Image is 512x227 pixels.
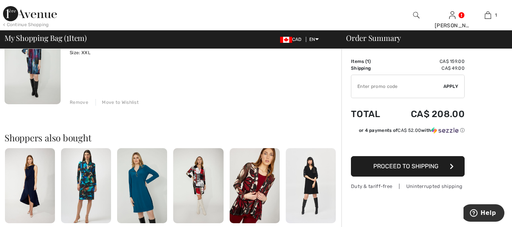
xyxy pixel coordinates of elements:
[117,148,167,223] img: Zippered Shift Dress Style 34038
[495,12,497,19] span: 1
[280,37,292,43] img: Canadian Dollar
[280,37,305,42] span: CAD
[66,32,69,42] span: 1
[70,99,88,106] div: Remove
[5,20,61,104] img: Mini Shift Dress with Pockets Style 34004
[70,42,193,56] div: Color: As sample Size: XXL
[351,156,465,177] button: Proceed to Shipping
[351,183,465,190] div: Duty & tariff-free | Uninterrupted shipping
[367,59,369,64] span: 1
[351,136,465,153] iframe: PayPal-paypal
[337,34,507,42] div: Order Summary
[449,11,456,19] a: Sign In
[5,148,55,223] img: Sleeveless Fit and Flare Dress Style 254009
[5,34,87,42] span: My Shopping Bag ( Item)
[435,22,470,30] div: [PERSON_NAME]
[351,101,391,127] td: Total
[398,128,421,133] span: CA$ 52.00
[413,11,420,20] img: search the website
[463,204,504,223] iframe: Opens a widget where you can find more information
[443,83,459,90] span: Apply
[359,127,465,134] div: or 4 payments of with
[351,127,465,136] div: or 4 payments ofCA$ 52.00withSezzle Click to learn more about Sezzle
[351,65,391,72] td: Shipping
[61,148,111,223] img: Formal Abstract Bodycon Dress Style 254070
[3,6,57,21] img: 1ère Avenue
[230,148,280,223] img: Chic V-Neck Pullover Style 254158
[309,37,319,42] span: EN
[449,11,456,20] img: My Info
[391,101,465,127] td: CA$ 208.00
[373,163,438,170] span: Proceed to Shipping
[173,148,223,223] img: Mini Shift Dress, Casual Style 75644
[391,65,465,72] td: CA$ 49.00
[3,21,49,28] div: < Continue Shopping
[431,127,459,134] img: Sezzle
[286,148,336,223] img: Cutaway Slit Minimalist Dress Style 243177
[5,133,341,142] h2: Shoppers also bought
[391,58,465,65] td: CA$ 159.00
[351,75,443,98] input: Promo code
[485,11,491,20] img: My Bag
[96,99,139,106] div: Move to Wishlist
[470,11,506,20] a: 1
[351,58,391,65] td: Items ( )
